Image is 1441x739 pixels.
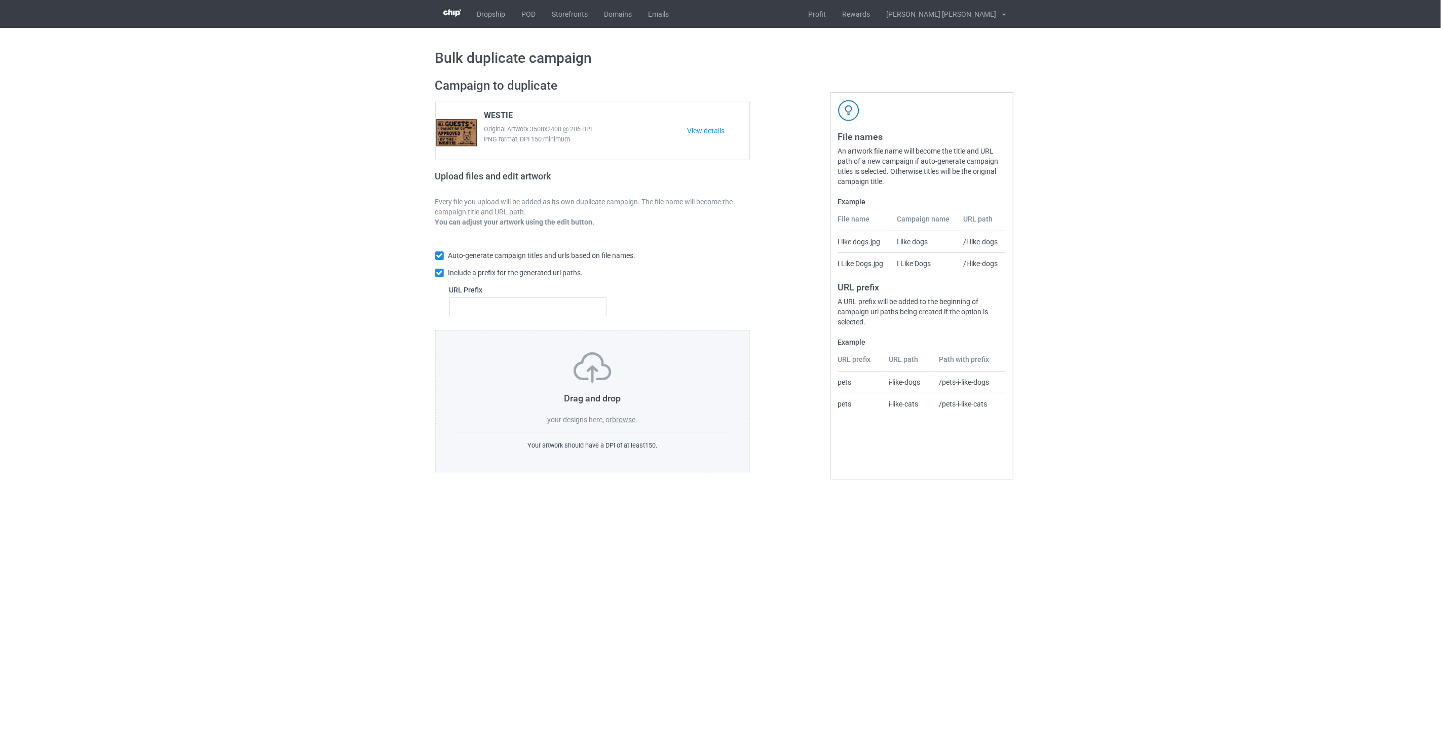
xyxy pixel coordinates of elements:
label: browse [612,416,635,424]
div: [PERSON_NAME] [PERSON_NAME] [879,2,997,27]
td: I Like Dogs [891,252,958,274]
img: svg+xml;base64,PD94bWwgdmVyc2lvbj0iMS4wIiBlbmNvZGluZz0iVVRGLTgiPz4KPHN2ZyB3aWR0aD0iNzVweCIgaGVpZ2... [574,352,612,383]
span: PNG format, DPI 150 minimum [484,134,688,144]
div: An artwork file name will become the title and URL path of a new campaign if auto-generate campai... [838,146,1006,187]
span: Original Artwork 3500x2400 @ 206 DPI [484,124,688,134]
td: I Like Dogs.jpg [838,252,891,274]
span: Auto-generate campaign titles and urls based on file names. [448,251,635,260]
h1: Bulk duplicate campaign [435,49,1006,67]
h2: Campaign to duplicate [435,78,750,94]
label: Example [838,197,1006,207]
img: svg+xml;base64,PD94bWwgdmVyc2lvbj0iMS4wIiBlbmNvZGluZz0iVVRGLTgiPz4KPHN2ZyB3aWR0aD0iNDJweCIgaGVpZ2... [838,100,859,121]
b: You can adjust your artwork using the edit button. [435,218,595,226]
td: pets [838,393,884,415]
div: A URL prefix will be added to the beginning of campaign url paths being created if the option is ... [838,297,1006,327]
h3: Drag and drop [457,392,729,404]
td: /i-like-dogs [958,252,1006,274]
td: i-like-dogs [883,372,933,393]
img: 3d383065fc803cdd16c62507c020ddf8.png [443,9,461,17]
th: URL prefix [838,354,884,372]
label: Example [838,337,1006,347]
td: I like dogs [891,231,958,252]
span: WESTIE [484,110,513,124]
th: Path with prefix [933,354,1006,372]
td: I like dogs.jpg [838,231,891,252]
label: URL Prefix [449,285,607,295]
th: URL path [958,214,1006,231]
th: Campaign name [891,214,958,231]
span: . [635,416,637,424]
a: View details [687,126,749,136]
th: File name [838,214,891,231]
td: /pets-i-like-cats [933,393,1006,415]
h3: URL prefix [838,281,1006,293]
p: Every file you upload will be added as its own duplicate campaign. The file name will become the ... [435,197,750,217]
td: pets [838,372,884,393]
span: Include a prefix for the generated url paths. [448,269,583,277]
h3: File names [838,131,1006,142]
span: your designs here, or [547,416,612,424]
td: /i-like-dogs [958,231,1006,252]
td: /pets-i-like-dogs [933,372,1006,393]
th: URL path [883,354,933,372]
td: i-like-cats [883,393,933,415]
span: Your artwork should have a DPI of at least 150 . [527,441,657,449]
h2: Upload files and edit artwork [435,171,624,190]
